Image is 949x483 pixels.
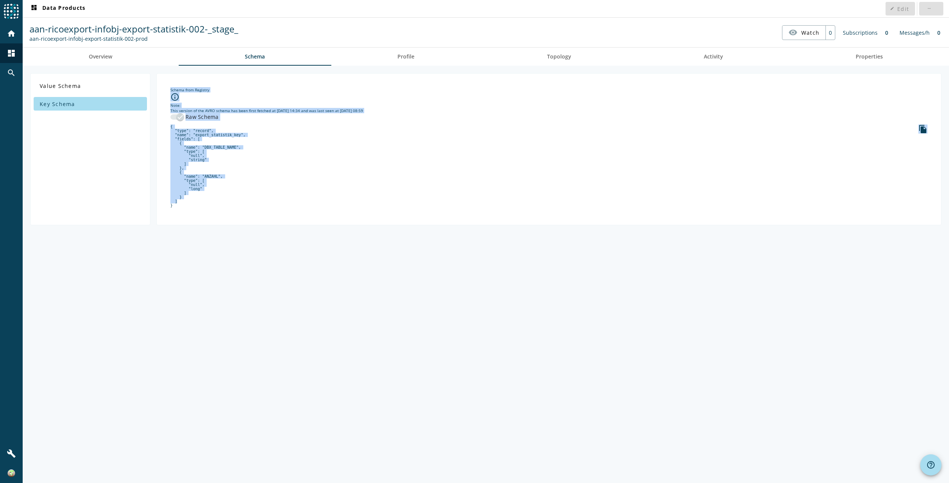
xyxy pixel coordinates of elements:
mat-icon: help_outline [926,460,935,469]
mat-icon: home [7,29,16,38]
i: file_copy [918,125,927,134]
pre: { "type": "record", "name": "export_statistik_key", "fields": [ { "name": "DBX_TABLE_NAME", "type... [170,125,927,208]
img: spoud-logo.svg [4,4,19,19]
button: Key Schema [34,97,147,111]
div: Schema from Registry [170,87,927,92]
span: Activity [704,54,723,59]
div: 0 [934,25,944,40]
mat-icon: search [7,68,16,77]
img: 6ead26aa4e8bacddf4e41ba39b5cb514 [8,469,15,477]
div: Note: [170,103,927,108]
div: This version of the AVRO schema has been first fetched at [DATE] 14:34 and was last seen at [DATE... [170,108,927,113]
span: Overview [89,54,112,59]
div: Kafka Topic: aan-ricoexport-infobj-export-statistik-002-prod [29,35,238,42]
button: Watch [782,26,825,39]
span: aan-ricoexport-infobj-export-statistik-002-_stage_ [29,23,238,35]
span: Watch [801,26,819,39]
span: Value Schema [40,82,81,89]
span: Schema [245,54,265,59]
mat-icon: dashboard [7,49,16,58]
span: Topology [547,54,571,59]
span: Profile [397,54,414,59]
span: Key Schema [40,100,75,108]
mat-icon: build [7,449,16,458]
mat-icon: visibility [788,28,798,37]
button: Value Schema [34,79,147,92]
div: Subscriptions [839,25,881,40]
label: Raw Schema [184,113,219,121]
mat-icon: dashboard [29,4,39,13]
div: 0 [881,25,892,40]
span: Properties [856,54,883,59]
i: info_outline [170,92,179,102]
span: Data Products [29,4,85,13]
div: Messages/h [896,25,934,40]
div: 0 [825,26,835,40]
button: Data Products [26,2,88,15]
